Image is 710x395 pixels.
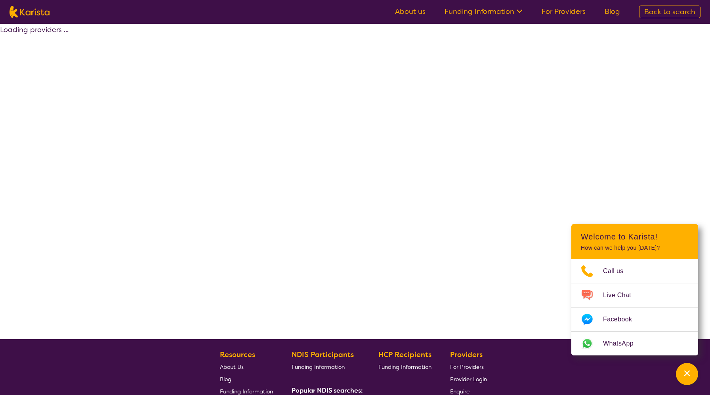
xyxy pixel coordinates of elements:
[603,289,641,301] span: Live Chat
[450,376,487,383] span: Provider Login
[220,361,273,373] a: About Us
[603,313,641,325] span: Facebook
[292,363,345,370] span: Funding Information
[639,6,700,18] a: Back to search
[581,232,689,241] h2: Welcome to Karista!
[603,265,633,277] span: Call us
[450,350,483,359] b: Providers
[220,350,255,359] b: Resources
[292,361,360,373] a: Funding Information
[292,350,354,359] b: NDIS Participants
[378,361,431,373] a: Funding Information
[603,338,643,349] span: WhatsApp
[571,259,698,355] ul: Choose channel
[292,386,363,395] b: Popular NDIS searches:
[220,363,244,370] span: About Us
[220,373,273,385] a: Blog
[395,7,426,16] a: About us
[10,6,50,18] img: Karista logo
[676,363,698,385] button: Channel Menu
[542,7,586,16] a: For Providers
[571,224,698,355] div: Channel Menu
[378,363,431,370] span: Funding Information
[581,245,689,251] p: How can we help you [DATE]?
[220,388,273,395] span: Funding Information
[571,332,698,355] a: Web link opens in a new tab.
[378,350,431,359] b: HCP Recipients
[450,373,487,385] a: Provider Login
[445,7,523,16] a: Funding Information
[220,376,231,383] span: Blog
[605,7,620,16] a: Blog
[450,388,470,395] span: Enquire
[644,7,695,17] span: Back to search
[450,363,484,370] span: For Providers
[450,361,487,373] a: For Providers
